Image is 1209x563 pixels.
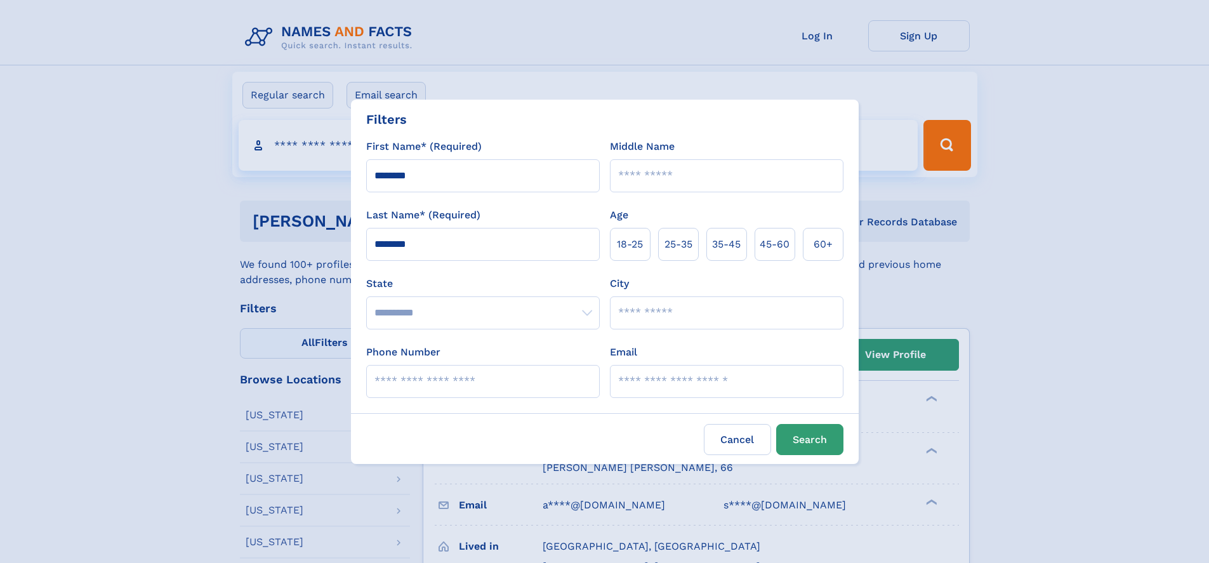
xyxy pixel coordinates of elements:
[814,237,833,252] span: 60+
[610,276,629,291] label: City
[366,208,480,223] label: Last Name* (Required)
[760,237,789,252] span: 45‑60
[610,208,628,223] label: Age
[610,345,637,360] label: Email
[366,345,440,360] label: Phone Number
[704,424,771,455] label: Cancel
[610,139,675,154] label: Middle Name
[366,110,407,129] div: Filters
[617,237,643,252] span: 18‑25
[664,237,692,252] span: 25‑35
[776,424,843,455] button: Search
[712,237,741,252] span: 35‑45
[366,139,482,154] label: First Name* (Required)
[366,276,600,291] label: State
